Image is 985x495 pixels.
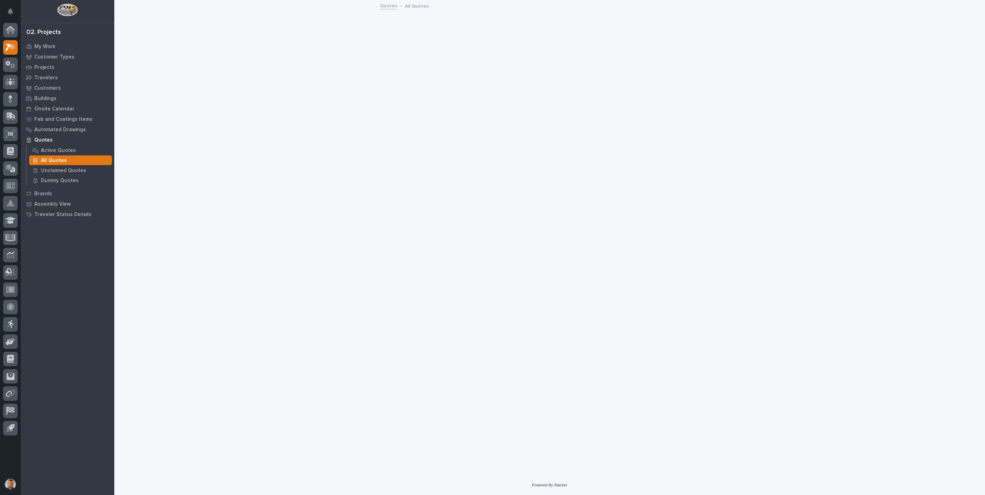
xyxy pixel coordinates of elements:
[34,211,91,218] p: Traveler Status Details
[34,201,71,207] p: Assembly View
[21,52,114,62] a: Customer Types
[21,135,114,145] a: Quotes
[21,188,114,199] a: Brands
[27,155,114,165] a: All Quotes
[41,178,79,184] p: Dummy Quotes
[34,127,86,133] p: Automated Drawings
[21,199,114,209] a: Assembly View
[34,85,61,91] p: Customers
[21,103,114,114] a: Onsite Calendar
[34,116,92,123] p: Fab and Coatings Items
[405,2,429,9] p: All Quotes
[21,41,114,52] a: My Work
[34,96,56,102] p: Buildings
[3,4,18,19] button: Notifications
[34,54,74,60] p: Customer Types
[34,137,53,143] p: Quotes
[34,106,74,112] p: Onsite Calendar
[27,145,114,155] a: Active Quotes
[9,8,18,19] div: Notifications
[41,168,86,174] p: Unclaimed Quotes
[21,62,114,72] a: Projects
[41,157,67,164] p: All Quotes
[34,191,52,197] p: Brands
[27,165,114,175] a: Unclaimed Quotes
[27,175,114,185] a: Dummy Quotes
[26,29,61,36] div: 02. Projects
[21,114,114,124] a: Fab and Coatings Items
[21,83,114,93] a: Customers
[34,64,54,71] p: Projects
[34,44,55,50] p: My Work
[380,1,397,9] a: Quotes
[34,75,58,81] p: Travelers
[21,124,114,135] a: Automated Drawings
[57,3,78,16] img: Workspace Logo
[3,477,18,492] button: users-avatar
[21,209,114,219] a: Traveler Status Details
[532,483,567,487] a: Powered By Stacker
[21,93,114,103] a: Buildings
[21,72,114,83] a: Travelers
[41,147,76,154] p: Active Quotes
